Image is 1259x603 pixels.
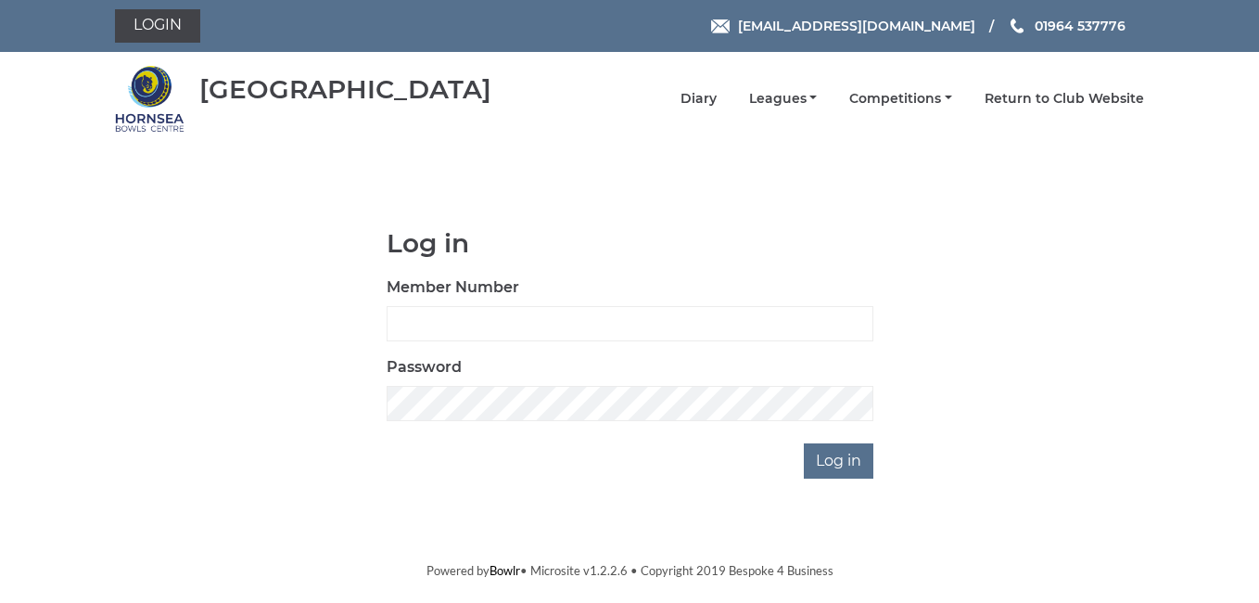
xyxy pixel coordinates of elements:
div: [GEOGRAPHIC_DATA] [199,75,491,104]
a: Return to Club Website [985,90,1144,108]
span: 01964 537776 [1035,18,1125,34]
a: Diary [680,90,717,108]
input: Log in [804,443,873,479]
img: Phone us [1011,19,1024,33]
label: Member Number [387,276,519,299]
a: Competitions [849,90,952,108]
img: Email [711,19,730,33]
a: Phone us 01964 537776 [1008,16,1125,36]
span: [EMAIL_ADDRESS][DOMAIN_NAME] [738,18,975,34]
a: Login [115,9,200,43]
a: Email [EMAIL_ADDRESS][DOMAIN_NAME] [711,16,975,36]
label: Password [387,356,462,378]
a: Leagues [749,90,818,108]
img: Hornsea Bowls Centre [115,64,184,134]
h1: Log in [387,229,873,258]
a: Bowlr [490,563,520,578]
span: Powered by • Microsite v1.2.2.6 • Copyright 2019 Bespoke 4 Business [426,563,833,578]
